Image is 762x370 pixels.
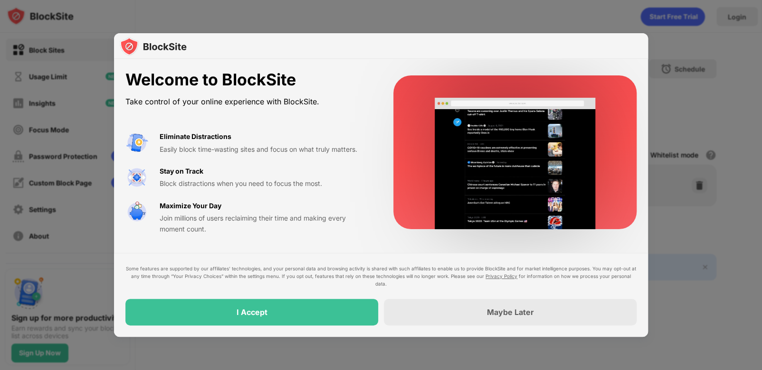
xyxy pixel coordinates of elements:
img: value-safe-time.svg [125,201,148,223]
img: value-focus.svg [125,166,148,189]
div: Some features are supported by our affiliates’ technologies, and your personal data and browsing ... [125,265,637,287]
a: Privacy Policy [486,273,517,279]
div: Take control of your online experience with BlockSite. [125,95,371,109]
div: Maximize Your Day [160,201,221,211]
div: Maybe Later [487,307,534,317]
div: I Accept [237,307,267,317]
div: Join millions of users reclaiming their time and making every moment count. [160,213,371,234]
div: Block distractions when you need to focus the most. [160,178,371,189]
div: Easily block time-wasting sites and focus on what truly matters. [160,144,371,155]
div: Welcome to BlockSite [125,70,371,90]
div: Eliminate Distractions [160,131,231,142]
div: Stay on Track [160,166,203,176]
img: logo-blocksite.svg [120,37,187,56]
img: value-avoid-distractions.svg [125,131,148,154]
